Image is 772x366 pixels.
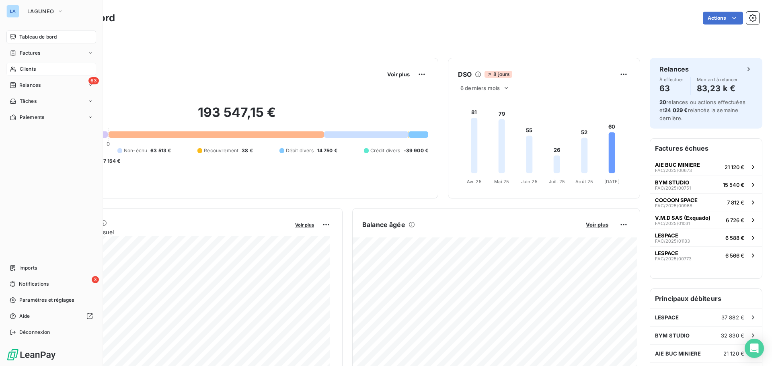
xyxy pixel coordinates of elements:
[650,158,762,176] button: AIE BUC MINIEREFAC/2025/0067321 120 €
[19,33,57,41] span: Tableau de bord
[124,147,147,154] span: Non-échu
[655,314,679,321] span: LESPACE
[19,264,37,272] span: Imports
[650,193,762,211] button: COCOON SPACEFAC/2025/009687 812 €
[697,82,738,95] h4: 83,23 k €
[697,77,738,82] span: Montant à relancer
[745,339,764,358] div: Open Intercom Messenger
[650,289,762,308] h6: Principaux débiteurs
[460,85,500,91] span: 6 derniers mois
[659,82,684,95] h4: 63
[583,221,611,228] button: Voir plus
[286,147,314,154] span: Débit divers
[655,256,692,261] span: FAC/2025/00773
[404,147,428,154] span: -39 900 €
[726,217,744,223] span: 6 726 €
[19,82,41,89] span: Relances
[88,77,99,84] span: 63
[107,141,110,147] span: 0
[650,229,762,246] button: LESPACEFAC/2025/011336 588 €
[370,147,400,154] span: Crédit divers
[20,65,36,73] span: Clients
[725,164,744,170] span: 21 120 €
[458,70,472,79] h6: DSO
[727,199,744,206] span: 7 812 €
[20,98,37,105] span: Tâches
[655,215,710,221] span: V.M.D SAS (Exquado)
[655,221,690,226] span: FAC/2025/01031
[92,276,99,283] span: 3
[19,296,74,304] span: Paramètres et réglages
[387,71,410,78] span: Voir plus
[655,232,678,239] span: LESPACE
[19,280,49,288] span: Notifications
[385,71,412,78] button: Voir plus
[6,348,56,361] img: Logo LeanPay
[317,147,337,154] span: 14 750 €
[494,179,509,184] tspan: Mai 25
[650,211,762,229] button: V.M.D SAS (Exquado)FAC/2025/010316 726 €
[650,139,762,158] h6: Factures échues
[655,350,701,357] span: AIE BUC MINIERE
[45,104,428,129] h2: 193 547,15 €
[293,221,316,228] button: Voir plus
[725,235,744,241] span: 6 588 €
[19,313,30,320] span: Aide
[655,168,692,173] span: FAC/2025/00673
[655,239,690,243] span: FAC/2025/01133
[549,179,565,184] tspan: Juil. 25
[362,220,405,229] h6: Balance âgée
[6,310,96,323] a: Aide
[242,147,253,154] span: 38 €
[650,246,762,264] button: LESPACEFAC/2025/007736 566 €
[659,77,684,82] span: À effectuer
[655,332,690,339] span: BYM STUDIO
[19,329,50,336] span: Déconnexion
[295,222,314,228] span: Voir plus
[467,179,482,184] tspan: Avr. 25
[655,203,692,208] span: FAC/2025/00968
[659,99,745,121] span: relances ou actions effectuées et relancés la semaine dernière.
[721,314,744,321] span: 37 882 €
[655,186,691,190] span: FAC/2025/00751
[604,179,620,184] tspan: [DATE]
[586,221,608,228] span: Voir plus
[650,176,762,193] button: BYM STUDIOFAC/2025/0075115 540 €
[664,107,688,113] span: 24 029 €
[655,179,689,186] span: BYM STUDIO
[659,99,666,105] span: 20
[485,71,512,78] span: 8 jours
[725,252,744,259] span: 6 566 €
[521,179,538,184] tspan: Juin 25
[45,228,289,236] span: Chiffre d'affaires mensuel
[659,64,689,74] h6: Relances
[703,12,743,25] button: Actions
[20,49,40,57] span: Factures
[150,147,171,154] span: 63 513 €
[204,147,238,154] span: Recouvrement
[575,179,593,184] tspan: Août 25
[101,157,120,165] span: -7 154 €
[27,8,54,14] span: LAGUNEO
[20,114,44,121] span: Paiements
[721,332,744,339] span: 32 830 €
[655,250,678,256] span: LESPACE
[723,182,744,188] span: 15 540 €
[655,162,700,168] span: AIE BUC MINIERE
[723,350,744,357] span: 21 120 €
[6,5,19,18] div: LA
[655,197,698,203] span: COCOON SPACE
